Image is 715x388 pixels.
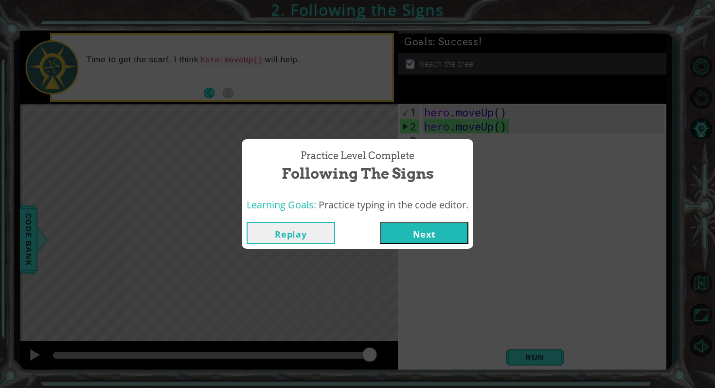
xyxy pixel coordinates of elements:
[301,149,414,163] span: Practice Level Complete
[319,198,468,211] span: Practice typing in the code editor.
[247,198,316,211] span: Learning Goals:
[282,163,434,184] span: Following the Signs
[247,222,335,244] button: Replay
[380,222,468,244] button: Next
